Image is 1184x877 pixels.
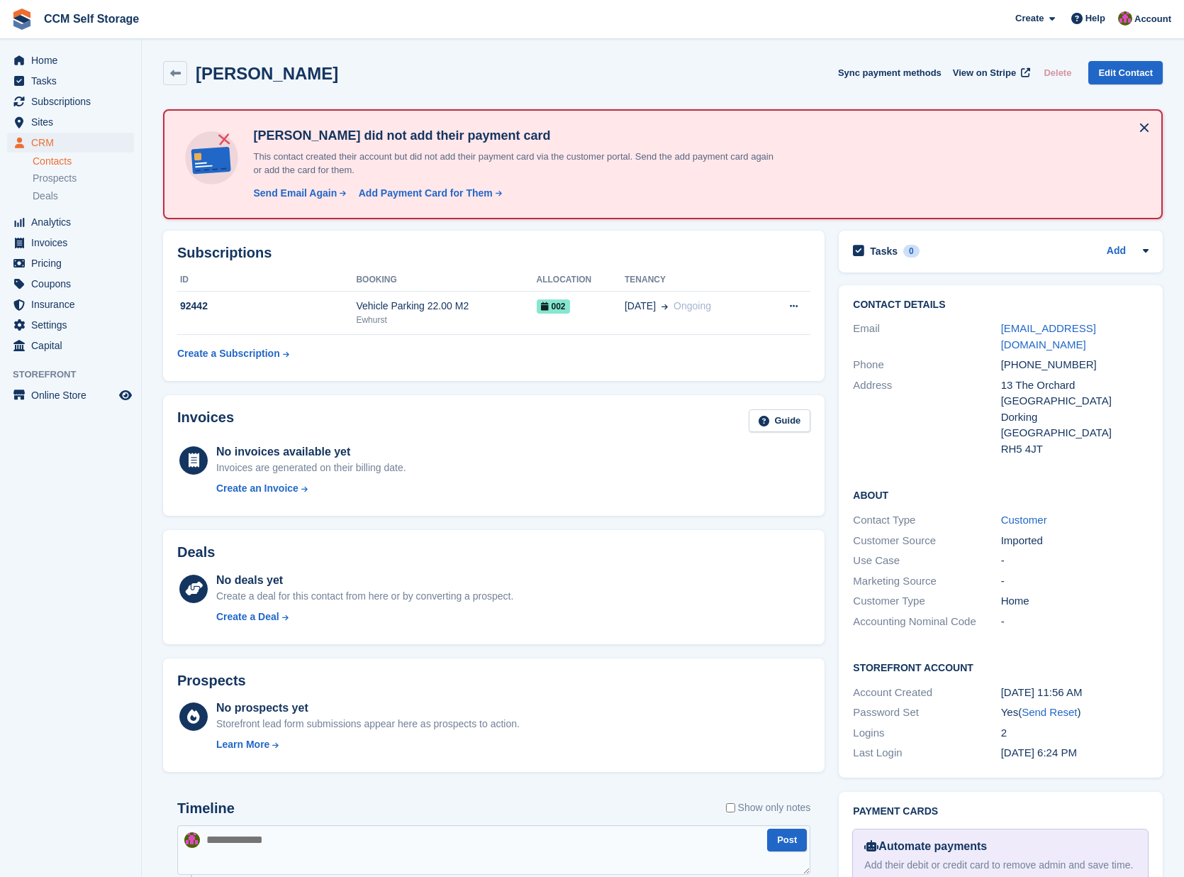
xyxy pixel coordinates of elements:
[31,385,116,405] span: Online Store
[903,245,920,258] div: 0
[216,572,513,589] div: No deals yet
[870,245,898,258] h2: Tasks
[7,50,134,70] a: menu
[31,112,116,132] span: Sites
[7,233,134,253] a: menu
[853,745,1000,761] div: Last Login
[216,481,406,496] a: Create an Invoice
[177,245,810,261] h2: Subscriptions
[1001,377,1149,394] div: 13 The Orchard
[1001,425,1149,441] div: [GEOGRAPHIC_DATA]
[177,800,235,817] h2: Timeline
[853,553,1000,569] div: Use Case
[7,92,134,111] a: menu
[196,64,338,83] h2: [PERSON_NAME]
[767,829,807,852] button: Post
[1018,706,1080,718] span: ( )
[356,314,536,326] div: Ewhurst
[1134,12,1171,26] span: Account
[177,299,356,314] div: 92442
[1001,593,1149,610] div: Home
[353,186,503,201] a: Add Payment Card for Them
[1001,614,1149,630] div: -
[864,858,1136,873] div: Add their debit or credit card to remove admin and save time.
[625,269,763,292] th: Tenancy
[38,7,145,31] a: CCM Self Storage
[7,385,134,405] a: menu
[853,614,1000,630] div: Accounting Nominal Code
[7,212,134,232] a: menu
[177,269,356,292] th: ID
[853,705,1000,721] div: Password Set
[356,269,536,292] th: Booking
[953,66,1016,80] span: View on Stripe
[625,299,656,314] span: [DATE]
[216,443,406,460] div: No invoices available yet
[7,336,134,355] a: menu
[726,800,811,815] label: Show only notes
[31,336,116,355] span: Capital
[216,610,279,624] div: Create a Deal
[31,92,116,111] span: Subscriptions
[7,315,134,335] a: menu
[853,487,1149,502] h2: About
[177,544,215,561] h2: Deals
[853,593,1000,610] div: Customer Type
[253,186,337,201] div: Send Email Again
[1001,514,1047,526] a: Customer
[1038,61,1077,84] button: Delete
[177,673,246,689] h2: Prospects
[1085,11,1105,26] span: Help
[537,269,625,292] th: Allocation
[31,71,116,91] span: Tasks
[181,128,242,188] img: no-card-linked-e7822e413c904bf8b177c4d89f31251c4716f9871600ec3ca5bfc59e148c83f4.svg
[247,128,779,144] h4: [PERSON_NAME] did not add their payment card
[1001,746,1077,759] time: 2025-07-07 17:24:35 UTC
[1001,685,1149,701] div: [DATE] 11:56 AM
[31,253,116,273] span: Pricing
[726,800,735,815] input: Show only notes
[853,299,1149,311] h2: Contact Details
[853,806,1149,817] h2: Payment cards
[1001,357,1149,373] div: [PHONE_NUMBER]
[853,533,1000,549] div: Customer Source
[216,737,520,752] a: Learn More
[33,172,77,185] span: Prospects
[184,832,200,848] img: Tracy St Clair
[31,274,116,294] span: Coupons
[177,409,234,433] h2: Invoices
[11,9,33,30] img: stora-icon-8386f47178a22dfd0bd8f6a31ec36ba5ce8667c1dd55bd0f319d3a0aa187defe.svg
[31,50,116,70] span: Home
[177,341,289,367] a: Create a Subscription
[216,737,269,752] div: Learn More
[674,300,711,311] span: Ongoing
[13,368,141,382] span: Storefront
[1001,553,1149,569] div: -
[31,133,116,153] span: CRM
[7,112,134,132] a: menu
[7,253,134,273] a: menu
[7,294,134,314] a: menu
[853,377,1000,458] div: Address
[1107,243,1126,260] a: Add
[216,589,513,604] div: Create a deal for this contact from here or by converting a prospect.
[1001,441,1149,458] div: RH5 4JT
[33,189,134,204] a: Deals
[1088,61,1163,84] a: Edit Contact
[7,133,134,153] a: menu
[216,717,520,732] div: Storefront lead form submissions appear here as prospects to action.
[216,700,520,717] div: No prospects yet
[1118,11,1132,26] img: Tracy St Clair
[838,61,942,84] button: Sync payment methods
[216,610,513,624] a: Create a Deal
[853,660,1149,674] h2: Storefront Account
[853,685,1000,701] div: Account Created
[359,186,493,201] div: Add Payment Card for Them
[947,61,1033,84] a: View on Stripe
[853,357,1000,373] div: Phone
[1001,725,1149,741] div: 2
[7,274,134,294] a: menu
[31,233,116,253] span: Invoices
[31,294,116,314] span: Insurance
[356,299,536,314] div: Vehicle Parking 22.00 M2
